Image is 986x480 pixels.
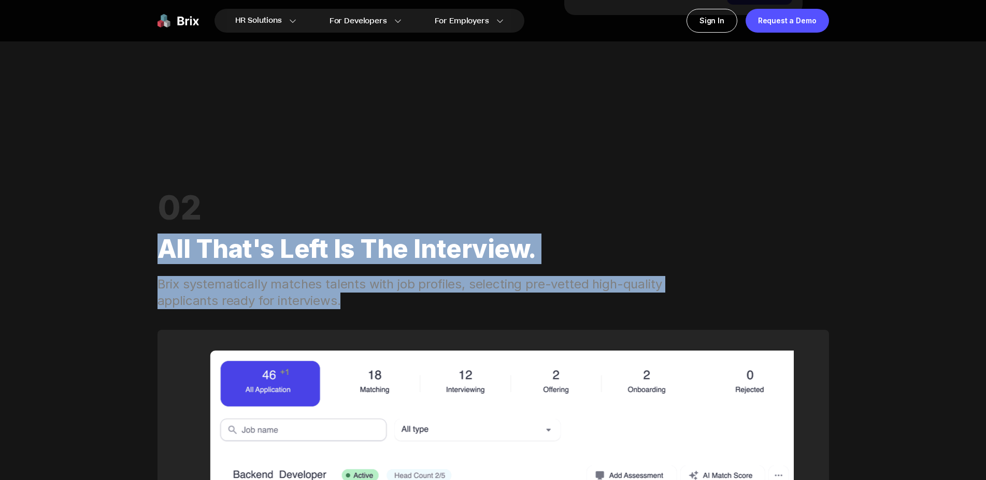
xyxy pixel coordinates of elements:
[330,16,387,26] span: For Developers
[687,9,737,33] a: Sign In
[746,9,829,33] a: Request a Demo
[158,193,829,222] div: 02
[435,16,489,26] span: For Employers
[235,12,282,29] span: HR Solutions
[158,276,688,309] div: Brix systematically matches talents with job profiles, selecting pre-vetted high-quality applican...
[158,222,829,276] div: All that's left is the interview.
